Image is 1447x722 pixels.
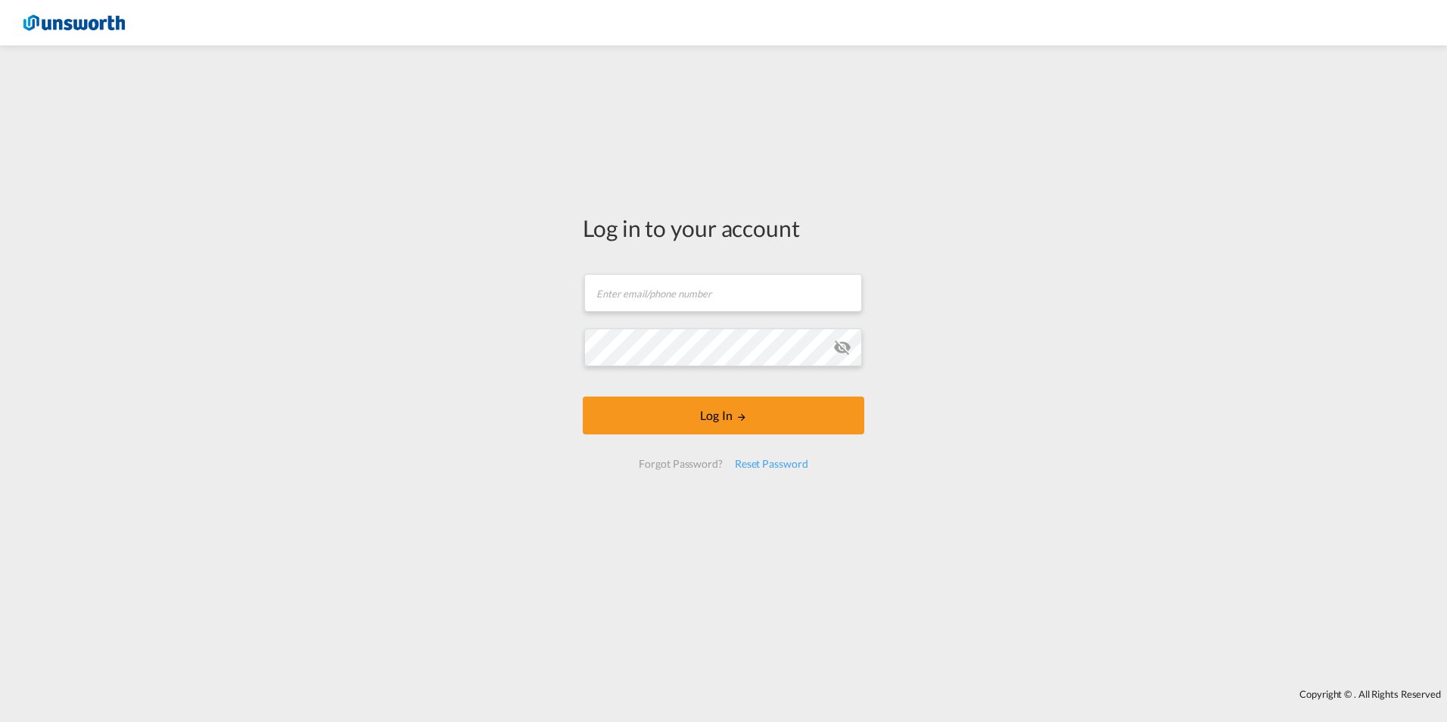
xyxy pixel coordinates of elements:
[583,212,864,244] div: Log in to your account
[633,450,728,478] div: Forgot Password?
[23,6,125,40] img: 3748d800213711f08852f18dcb6d8936.jpg
[584,274,862,312] input: Enter email/phone number
[583,397,864,434] button: LOGIN
[729,450,814,478] div: Reset Password
[833,338,851,356] md-icon: icon-eye-off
